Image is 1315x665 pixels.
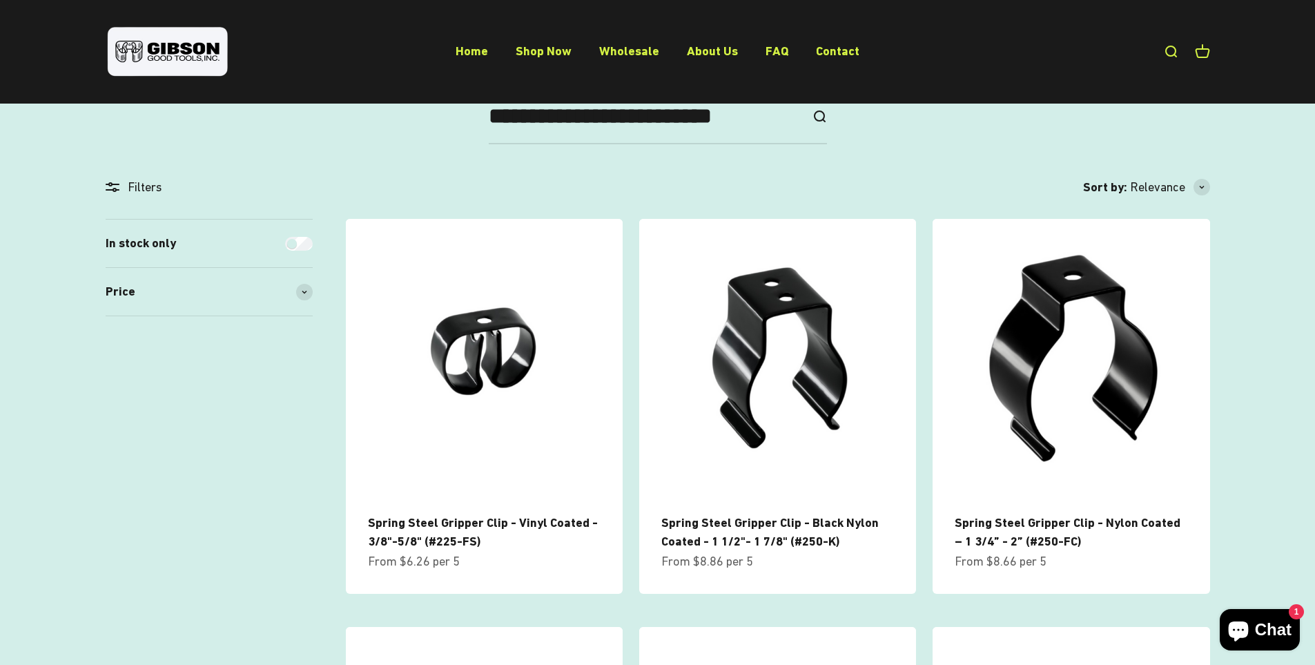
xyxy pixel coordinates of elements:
[1216,609,1304,654] inbox-online-store-chat: Shopify online store chat
[456,44,488,58] a: Home
[489,99,801,134] input: Search
[955,552,1046,572] sale-price: From $8.66 per 5
[955,515,1180,548] a: Spring Steel Gripper Clip - Nylon Coated – 1 3/4” - 2” (#250-FC)
[687,44,738,58] a: About Us
[1083,177,1127,197] span: Sort by:
[1130,177,1185,197] span: Relevance
[816,44,859,58] a: Contact
[368,552,460,572] sale-price: From $6.26 per 5
[106,282,135,302] span: Price
[661,515,879,548] a: Spring Steel Gripper Clip - Black Nylon Coated - 1 1/2"- 1 7/8" (#250-K)
[599,44,659,58] a: Wholesale
[661,552,753,572] sale-price: From $8.86 per 5
[106,233,176,253] label: In stock only
[368,515,598,548] a: Spring Steel Gripper Clip - Vinyl Coated - 3/8"-5/8" (#225-FS)
[106,177,313,197] div: Filters
[1130,177,1210,197] button: Relevance
[106,268,313,316] summary: Price
[516,44,572,58] a: Shop Now
[766,44,788,58] a: FAQ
